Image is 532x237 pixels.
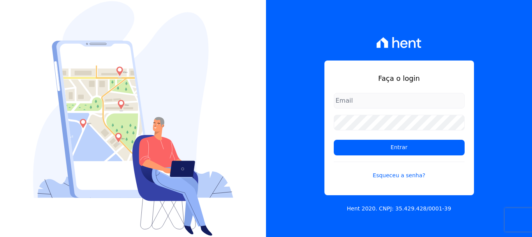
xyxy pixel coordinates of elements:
[334,140,465,155] input: Entrar
[334,73,465,84] h1: Faça o login
[347,205,451,213] p: Hent 2020. CNPJ: 35.429.428/0001-39
[33,1,233,236] img: Login
[334,93,465,109] input: Email
[334,162,465,180] a: Esqueceu a senha?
